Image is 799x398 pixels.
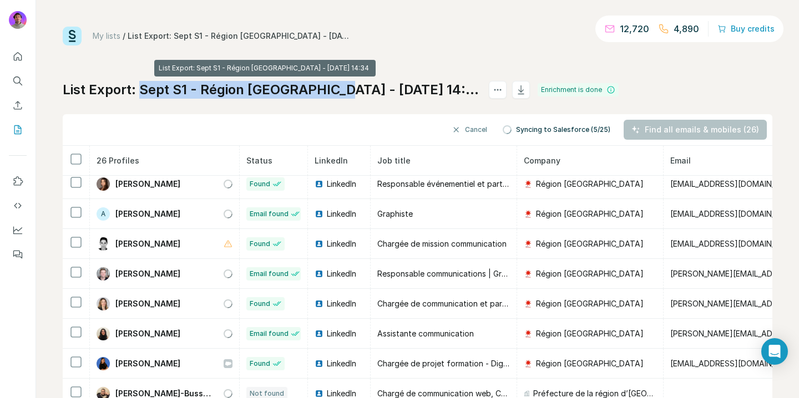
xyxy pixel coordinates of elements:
img: Avatar [97,177,110,191]
img: company-logo [524,269,533,278]
img: Avatar [97,267,110,280]
button: Feedback [9,244,27,264]
span: LinkedIn [327,268,356,279]
span: LinkedIn [327,358,356,369]
span: Région [GEOGRAPHIC_DATA] [536,358,644,369]
span: [PERSON_NAME] [115,328,180,339]
span: Found [250,179,270,189]
img: LinkedIn logo [315,269,323,278]
button: Cancel [444,120,495,140]
span: LinkedIn [315,156,348,165]
p: 12,720 [620,22,649,35]
span: LinkedIn [327,208,356,220]
span: Région [GEOGRAPHIC_DATA] [536,268,644,279]
img: LinkedIn logo [315,210,323,218]
span: Company [524,156,560,165]
span: Chargée de projet formation - Digital Learning [377,359,548,368]
span: LinkedIn [327,298,356,309]
button: actions [489,81,507,99]
img: company-logo [524,239,533,248]
img: Avatar [97,297,110,310]
span: Job title [377,156,411,165]
span: Status [246,156,272,165]
span: [PERSON_NAME] [115,298,180,309]
button: Enrich CSV [9,95,27,115]
img: LinkedIn logo [315,389,323,398]
span: Assistante communication [377,329,474,338]
img: Avatar [9,11,27,29]
span: Région [GEOGRAPHIC_DATA] [536,328,644,339]
span: Chargée de communication et partenariats [377,299,535,308]
button: Use Surfe on LinkedIn [9,171,27,191]
img: company-logo [524,210,533,218]
div: List Export: Sept S1 - Région [GEOGRAPHIC_DATA] - [DATE] 14:34 [128,30,350,42]
img: Avatar [97,327,110,340]
span: Responsable communications | Graphiste [377,269,529,278]
span: Email [670,156,691,165]
span: [PERSON_NAME] [115,208,180,220]
button: Use Surfe API [9,196,27,216]
img: LinkedIn logo [315,329,323,338]
img: company-logo [524,299,533,308]
span: Région [GEOGRAPHIC_DATA] [536,178,644,190]
img: Avatar [97,237,110,251]
span: LinkedIn [327,178,356,190]
button: My lists [9,120,27,140]
img: LinkedIn logo [315,359,323,368]
span: [PERSON_NAME] [115,268,180,279]
a: My lists [93,31,120,40]
div: A [97,207,110,221]
span: [PERSON_NAME] [115,358,180,369]
img: Avatar [97,357,110,370]
img: LinkedIn logo [315,239,323,248]
img: Surfe Logo [63,27,82,45]
img: LinkedIn logo [315,180,323,188]
p: 4,890 [674,22,699,35]
li: / [123,30,125,42]
img: LinkedIn logo [315,299,323,308]
h1: List Export: Sept S1 - Région [GEOGRAPHIC_DATA] - [DATE] 14:34 [63,81,479,99]
span: Found [250,299,270,309]
span: Responsable événementiel et partenariats [377,179,532,188]
span: Email found [250,209,289,219]
div: Enrichment is done [538,83,619,96]
span: Région [GEOGRAPHIC_DATA] [536,208,644,220]
span: LinkedIn [327,328,356,339]
span: Graphiste [377,209,413,218]
span: 26 Profiles [97,156,139,165]
span: Found [250,359,270,369]
div: Open Intercom Messenger [761,338,788,365]
span: Région [GEOGRAPHIC_DATA] [536,238,644,249]
button: Quick start [9,47,27,67]
img: company-logo [524,329,533,338]
img: company-logo [524,359,533,368]
span: Chargée de mission communication [377,239,507,248]
span: Email found [250,269,289,279]
span: LinkedIn [327,238,356,249]
span: Found [250,239,270,249]
span: [PERSON_NAME] [115,178,180,190]
span: Email found [250,329,289,339]
button: Buy credits [717,21,775,37]
span: Chargé de communication web, Cabinet du Préfet [377,389,562,398]
button: Search [9,71,27,91]
img: company-logo [524,180,533,188]
span: [PERSON_NAME] [115,238,180,249]
button: Dashboard [9,220,27,240]
span: Syncing to Salesforce (5/25) [516,125,610,135]
span: Région [GEOGRAPHIC_DATA] [536,298,644,309]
